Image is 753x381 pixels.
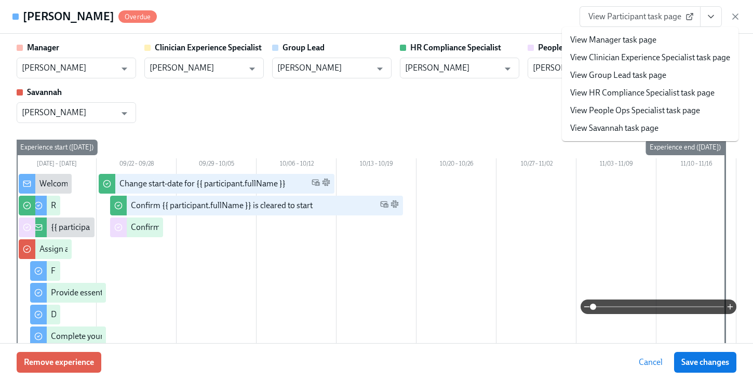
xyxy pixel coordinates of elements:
[570,34,656,46] a: View Manager task page
[39,243,451,255] div: Assign a Clinician Experience Specialist for {{ participant.fullName }} (start-date {{ participan...
[283,43,325,52] strong: Group Lead
[17,352,101,373] button: Remove experience
[23,9,114,24] h4: [PERSON_NAME]
[570,105,700,116] a: View People Ops Specialist task page
[372,61,388,77] button: Open
[631,352,670,373] button: Cancel
[51,265,151,277] div: Fill out the onboarding form
[639,357,663,368] span: Cancel
[16,140,98,155] div: Experience start ([DATE])
[576,158,656,172] div: 11/03 – 11/09
[177,158,257,172] div: 09/29 – 10/05
[97,158,177,172] div: 09/22 – 09/28
[580,6,701,27] a: View Participant task page
[337,158,416,172] div: 10/13 – 10/19
[118,13,157,21] span: Overdue
[656,158,736,172] div: 11/10 – 11/16
[322,178,330,190] span: Slack
[119,178,286,189] div: Change start-date for {{ participant.fullName }}
[27,43,59,52] strong: Manager
[538,43,614,52] strong: People Ops Specialist
[588,11,692,22] span: View Participant task page
[410,43,501,52] strong: HR Compliance Specialist
[24,357,94,368] span: Remove experience
[51,200,243,211] div: Register on the [US_STATE] [MEDICAL_DATA] website
[131,222,240,233] div: Confirm cleared by People Ops
[570,52,730,63] a: View Clinician Experience Specialist task page
[570,87,715,99] a: View HR Compliance Specialist task page
[51,222,263,233] div: {{ participant.fullName }} has filled out the onboarding form
[116,61,132,77] button: Open
[500,61,516,77] button: Open
[155,43,262,52] strong: Clinician Experience Specialist
[27,87,62,97] strong: Savannah
[312,178,320,190] span: Work Email
[244,61,260,77] button: Open
[131,200,313,211] div: Confirm {{ participant.fullName }} is cleared to start
[17,158,97,172] div: [DATE] – [DATE]
[51,287,213,298] div: Provide essential professional documentation
[570,70,666,81] a: View Group Lead task page
[51,309,180,320] div: Do your background check in Checkr
[674,352,736,373] button: Save changes
[380,200,388,212] span: Work Email
[51,331,158,342] div: Complete your drug screening
[496,158,576,172] div: 10/27 – 11/02
[257,158,337,172] div: 10/06 – 10/12
[700,6,722,27] button: View task page
[570,123,658,134] a: View Savannah task page
[416,158,496,172] div: 10/20 – 10/26
[646,140,725,155] div: Experience end ([DATE])
[391,200,399,212] span: Slack
[116,105,132,121] button: Open
[39,178,235,189] div: Welcome from the Charlie Health Compliance Team 👋
[681,357,729,368] span: Save changes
